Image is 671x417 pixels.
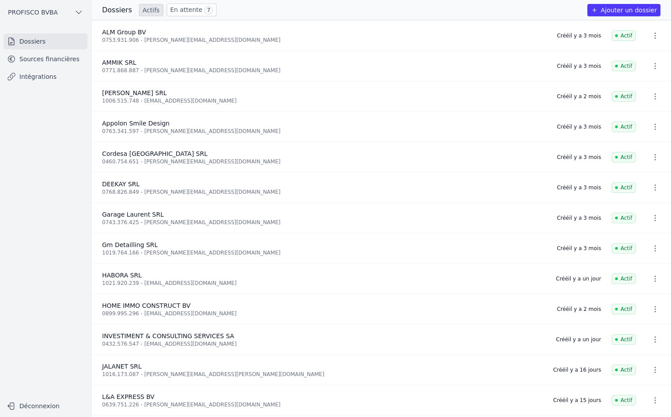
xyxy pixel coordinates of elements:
div: Créé il y a 3 mois [557,154,601,161]
a: En attente 7 [167,4,216,16]
span: DEEKAY SRL [102,181,139,188]
div: 0639.751.226 - [PERSON_NAME][EMAIL_ADDRESS][DOMAIN_NAME] [102,401,543,408]
span: Actif [612,273,636,284]
a: Intégrations [4,69,88,85]
div: 0753.931.906 - [PERSON_NAME][EMAIL_ADDRESS][DOMAIN_NAME] [102,37,546,44]
button: Déconnexion [4,399,88,413]
span: Actif [612,182,636,193]
span: Actif [612,334,636,345]
h3: Dossiers [102,5,132,15]
span: Actif [612,243,636,254]
div: Créé il y a 15 jours [553,397,601,404]
span: Actif [612,395,636,406]
span: Actif [612,152,636,162]
div: Créé il y a 3 mois [557,32,601,39]
div: Créé il y a 3 mois [557,214,601,221]
span: AMMIK SRL [102,59,136,66]
div: 0460.754.651 - [PERSON_NAME][EMAIL_ADDRESS][DOMAIN_NAME] [102,158,546,165]
div: Créé il y a 16 jours [553,366,601,373]
div: Créé il y a 3 mois [557,184,601,191]
a: Dossiers [4,33,88,49]
div: Créé il y a 2 mois [557,306,601,313]
div: 0899.995.296 - [EMAIL_ADDRESS][DOMAIN_NAME] [102,310,546,317]
span: Cordesa [GEOGRAPHIC_DATA] SRL [102,150,208,157]
div: 0768.826.849 - [PERSON_NAME][EMAIL_ADDRESS][DOMAIN_NAME] [102,188,546,196]
div: Créé il y a 2 mois [557,93,601,100]
span: INVESTIMENT & CONSULTING SERVICES SA [102,332,234,340]
div: Créé il y a un jour [556,275,601,282]
div: 0771.868.887 - [PERSON_NAME][EMAIL_ADDRESS][DOMAIN_NAME] [102,67,546,74]
a: Sources financières [4,51,88,67]
span: Actif [612,365,636,375]
span: Appolon Smile Design [102,120,169,127]
span: Garage Laurent SRL [102,211,164,218]
span: 7 [204,6,213,15]
span: ALM Group BV [102,29,146,36]
span: HOME IMMO CONSTRUCT BV [102,302,191,309]
span: Actif [612,304,636,314]
div: 0763.341.597 - [PERSON_NAME][EMAIL_ADDRESS][DOMAIN_NAME] [102,128,546,135]
span: Actif [612,61,636,71]
div: 0743.376.425 - [PERSON_NAME][EMAIL_ADDRESS][DOMAIN_NAME] [102,219,546,226]
div: Créé il y a un jour [556,336,601,343]
span: Actif [612,122,636,132]
div: Créé il y a 3 mois [557,123,601,130]
div: 1016.173.087 - [PERSON_NAME][EMAIL_ADDRESS][PERSON_NAME][DOMAIN_NAME] [102,371,543,378]
span: L&A EXPRESS BV [102,393,154,400]
div: 1021.920.239 - [EMAIL_ADDRESS][DOMAIN_NAME] [102,280,546,287]
span: Actif [612,213,636,223]
div: 1006.515.748 - [EMAIL_ADDRESS][DOMAIN_NAME] [102,97,546,104]
button: PROFISCO BVBA [4,5,88,19]
a: Actifs [139,4,163,16]
div: Créé il y a 3 mois [557,245,601,252]
span: Actif [612,30,636,41]
span: JALANET SRL [102,363,142,370]
div: 1019.764.166 - [PERSON_NAME][EMAIL_ADDRESS][DOMAIN_NAME] [102,249,546,256]
div: Créé il y a 3 mois [557,63,601,70]
span: [PERSON_NAME] SRL [102,89,167,96]
span: HABORA SRL [102,272,142,279]
span: Actif [612,91,636,102]
div: 0432.576.547 - [EMAIL_ADDRESS][DOMAIN_NAME] [102,340,546,347]
span: PROFISCO BVBA [8,8,58,17]
span: Gm Detailling SRL [102,241,158,248]
button: Ajouter un dossier [587,4,660,16]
